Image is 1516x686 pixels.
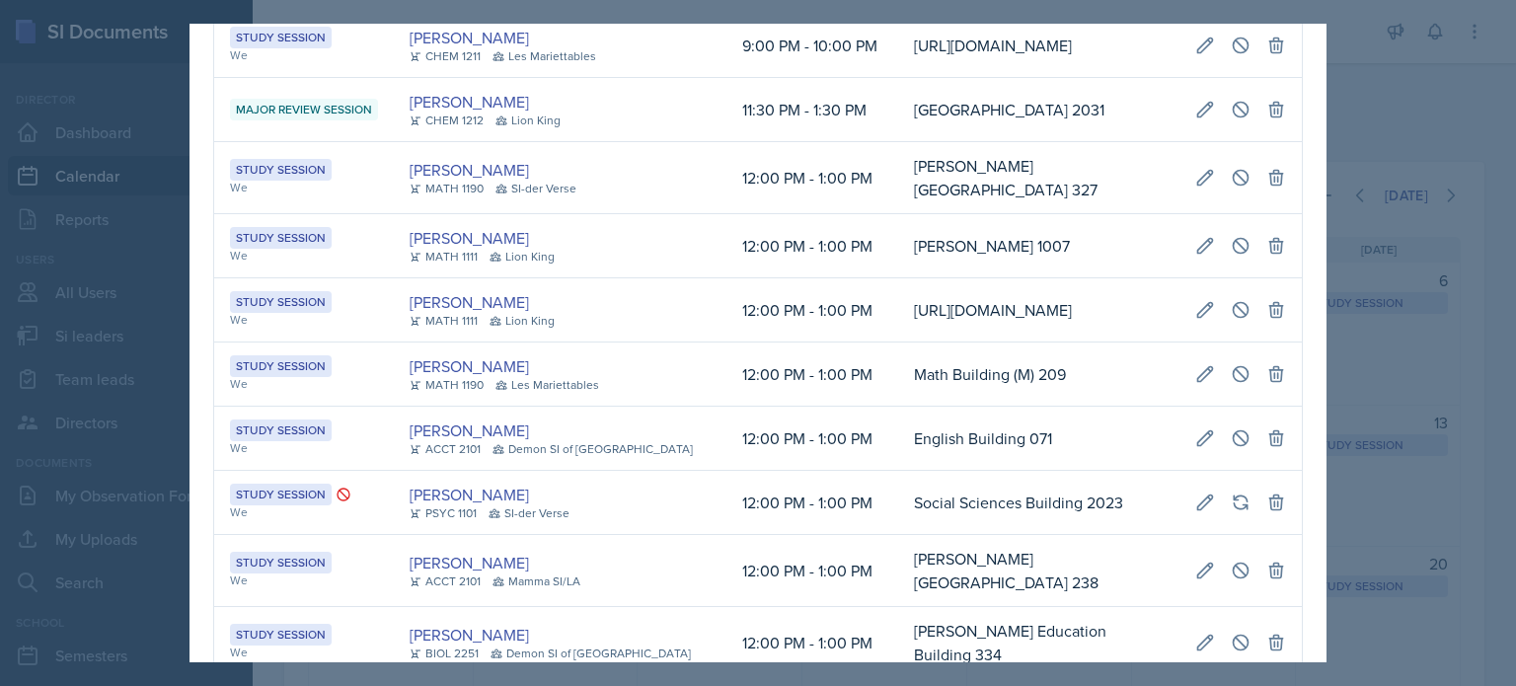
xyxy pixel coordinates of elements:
div: Lion King [495,112,561,129]
td: [PERSON_NAME] Education Building 334 [898,607,1179,679]
div: Lion King [490,248,555,266]
td: Math Building (M) 209 [898,343,1179,407]
td: 12:00 PM - 1:00 PM [726,535,898,607]
td: 12:00 PM - 1:00 PM [726,214,898,278]
a: [PERSON_NAME] [410,551,529,574]
td: 12:00 PM - 1:00 PM [726,343,898,407]
a: [PERSON_NAME] [410,419,529,442]
div: SI-der Verse [495,180,576,197]
td: [GEOGRAPHIC_DATA] 2031 [898,78,1179,142]
div: Study Session [230,624,332,646]
div: MATH 1190 [410,180,484,197]
div: ACCT 2101 [410,440,481,458]
td: 12:00 PM - 1:00 PM [726,407,898,471]
td: English Building 071 [898,407,1179,471]
div: Demon SI of [GEOGRAPHIC_DATA] [491,645,691,662]
a: [PERSON_NAME] [410,90,529,114]
div: Lion King [490,312,555,330]
td: 12:00 PM - 1:00 PM [726,607,898,679]
div: Study Session [230,291,332,313]
div: Les Mariettables [493,47,596,65]
div: We [230,311,378,329]
div: We [230,247,378,265]
div: Study Session [230,159,332,181]
td: [URL][DOMAIN_NAME] [898,278,1179,343]
td: 12:00 PM - 1:00 PM [726,471,898,535]
td: 9:00 PM - 10:00 PM [726,14,898,78]
div: MATH 1190 [410,376,484,394]
div: We [230,439,378,457]
div: We [230,503,378,521]
div: CHEM 1212 [410,112,484,129]
div: We [230,179,378,196]
div: Study Session [230,552,332,573]
a: [PERSON_NAME] [410,483,529,506]
div: Les Mariettables [495,376,599,394]
td: 12:00 PM - 1:00 PM [726,278,898,343]
a: [PERSON_NAME] [410,158,529,182]
td: [PERSON_NAME][GEOGRAPHIC_DATA] 327 [898,142,1179,214]
div: Study Session [230,27,332,48]
td: [URL][DOMAIN_NAME] [898,14,1179,78]
div: We [230,644,378,661]
td: [PERSON_NAME] 1007 [898,214,1179,278]
a: [PERSON_NAME] [410,354,529,378]
div: We [230,46,378,64]
div: Demon SI of [GEOGRAPHIC_DATA] [493,440,693,458]
div: Study Session [230,419,332,441]
div: ACCT 2101 [410,572,481,590]
div: Study Session [230,484,332,505]
a: [PERSON_NAME] [410,623,529,647]
div: SI-der Verse [489,504,569,522]
a: [PERSON_NAME] [410,226,529,250]
div: We [230,375,378,393]
td: 11:30 PM - 1:30 PM [726,78,898,142]
div: Mamma SI/LA [493,572,580,590]
a: [PERSON_NAME] [410,290,529,314]
td: 12:00 PM - 1:00 PM [726,142,898,214]
div: Study Session [230,355,332,377]
div: Major Review Session [230,99,378,120]
td: Social Sciences Building 2023 [898,471,1179,535]
a: [PERSON_NAME] [410,26,529,49]
div: BIOL 2251 [410,645,479,662]
div: Study Session [230,227,332,249]
div: PSYC 1101 [410,504,477,522]
div: We [230,572,378,589]
td: [PERSON_NAME][GEOGRAPHIC_DATA] 238 [898,535,1179,607]
div: MATH 1111 [410,312,478,330]
div: CHEM 1211 [410,47,481,65]
div: MATH 1111 [410,248,478,266]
